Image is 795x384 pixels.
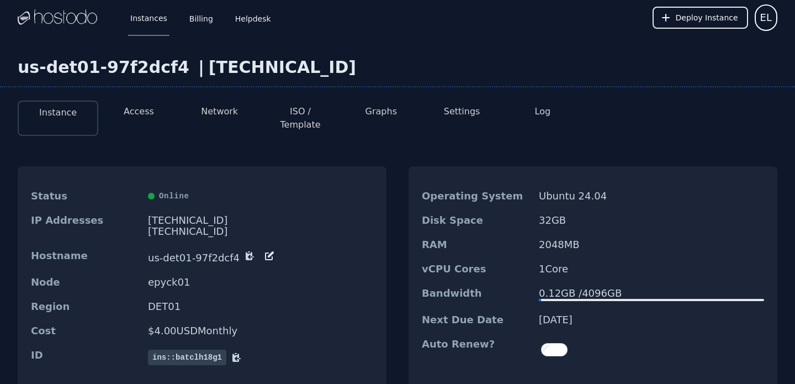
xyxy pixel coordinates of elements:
[39,106,77,119] button: Instance
[374,57,416,75] button: Power On
[148,325,373,336] dd: $ 4.00 USD Monthly
[760,10,772,25] span: EL
[676,12,738,23] span: Deploy Instance
[18,9,97,26] img: Logo
[422,215,530,226] dt: Disk Space
[535,105,551,118] button: Log
[422,191,530,202] dt: Operating System
[365,105,397,118] button: Graphs
[194,57,209,77] div: |
[148,277,373,288] dd: epyck01
[416,57,458,75] button: Restart
[31,277,139,288] dt: Node
[539,288,764,299] div: 0.12 GB / 4096 GB
[31,215,139,237] dt: IP Addresses
[422,288,530,301] dt: Bandwidth
[31,301,139,312] dt: Region
[148,350,226,365] span: ins::batclh18g1
[539,264,764,275] dd: 1 Core
[148,250,373,264] dd: us-det01-97f2dcf4
[269,105,332,131] button: ISO / Template
[422,239,530,250] dt: RAM
[148,215,373,226] div: [TECHNICAL_ID]
[755,4,777,31] button: User menu
[429,60,444,75] img: Restart
[18,57,194,77] div: us-det01-97f2dcf4
[31,191,139,202] dt: Status
[422,339,530,361] dt: Auto Renew?
[31,350,139,365] dt: ID
[422,314,530,325] dt: Next Due Date
[148,226,373,237] div: [TECHNICAL_ID]
[539,215,764,226] dd: 32 GB
[31,325,139,336] dt: Cost
[539,191,764,202] dd: Ubuntu 24.04
[148,301,373,312] dd: DET01
[124,105,154,118] button: Access
[148,191,373,202] div: Online
[471,60,486,75] img: Power Off
[422,264,530,275] dt: vCPU Cores
[444,105,480,118] button: Settings
[387,60,402,75] img: Power On
[653,7,748,29] button: Deploy Instance
[539,239,764,250] dd: 2048 MB
[209,57,356,77] div: [TECHNICAL_ID]
[539,314,764,325] dd: [DATE]
[31,250,139,264] dt: Hostname
[201,105,238,118] button: Network
[458,57,500,75] button: Power Off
